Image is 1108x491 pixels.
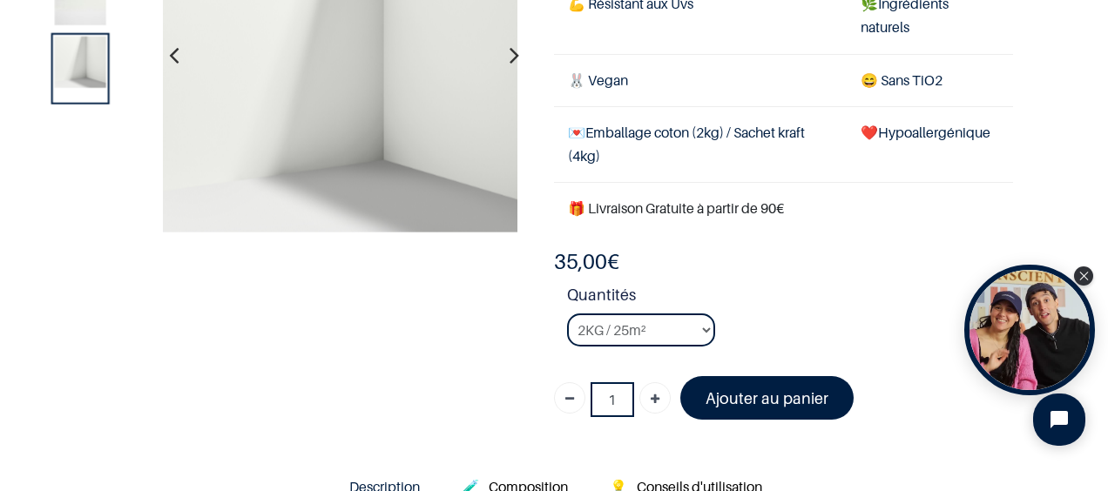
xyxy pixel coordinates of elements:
span: 🐰 Vegan [568,71,628,89]
font: 🎁 Livraison Gratuite à partir de 90€ [568,199,784,217]
span: 💌 [568,124,585,141]
td: ans TiO2 [847,54,1013,106]
div: Close Tolstoy widget [1074,266,1093,286]
img: Product image [55,36,106,87]
span: 😄 S [861,71,888,89]
iframe: Tidio Chat [1018,379,1100,461]
td: Emballage coton (2kg) / Sachet kraft (4kg) [554,106,847,182]
a: Ajouter au panier [680,376,854,419]
div: Open Tolstoy [964,265,1095,395]
span: 35,00 [554,249,607,274]
a: Supprimer [554,382,585,414]
a: Ajouter [639,382,671,414]
strong: Quantités [567,283,1013,313]
b: € [554,249,619,274]
font: Ajouter au panier [706,389,828,407]
div: Tolstoy bubble widget [964,265,1095,395]
div: Open Tolstoy widget [964,265,1095,395]
td: ❤️Hypoallergénique [847,106,1013,182]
